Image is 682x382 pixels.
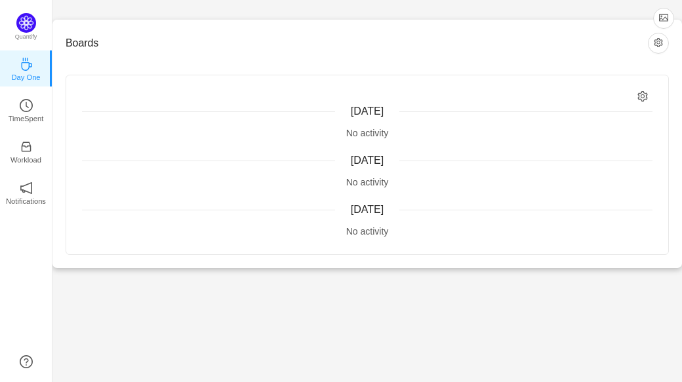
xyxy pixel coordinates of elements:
[20,144,33,157] a: icon: inboxWorkload
[648,33,669,54] button: icon: setting
[20,58,33,71] i: icon: coffee
[82,225,652,239] div: No activity
[9,113,44,124] p: TimeSpent
[20,185,33,199] a: icon: notificationNotifications
[20,355,33,368] a: icon: question-circle
[20,62,33,75] a: icon: coffeeDay One
[82,176,652,189] div: No activity
[20,140,33,153] i: icon: inbox
[351,204,384,215] span: [DATE]
[10,154,41,166] p: Workload
[20,99,33,112] i: icon: clock-circle
[15,33,37,42] p: Quantify
[351,155,384,166] span: [DATE]
[20,103,33,116] a: icon: clock-circleTimeSpent
[637,91,649,102] i: icon: setting
[16,13,36,33] img: Quantify
[82,126,652,140] div: No activity
[351,105,384,117] span: [DATE]
[20,181,33,195] i: icon: notification
[6,195,46,207] p: Notifications
[653,8,674,29] button: icon: picture
[66,37,648,50] h3: Boards
[11,71,40,83] p: Day One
